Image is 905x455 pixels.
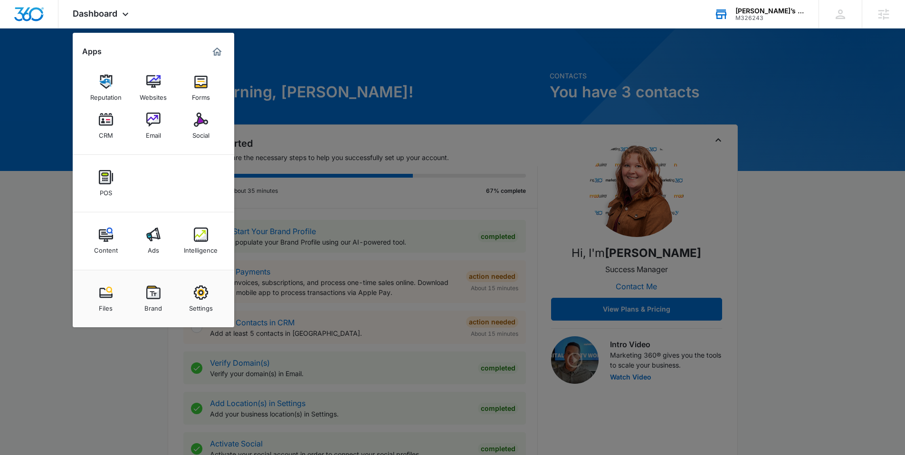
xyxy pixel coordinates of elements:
[183,281,219,317] a: Settings
[183,70,219,106] a: Forms
[26,55,33,63] img: tab_domain_overview_orange.svg
[82,47,102,56] h2: Apps
[94,242,118,254] div: Content
[88,108,124,144] a: CRM
[148,242,159,254] div: Ads
[88,165,124,201] a: POS
[135,70,171,106] a: Websites
[15,15,23,23] img: logo_orange.svg
[27,15,47,23] div: v 4.0.24
[88,223,124,259] a: Content
[90,89,122,101] div: Reputation
[184,242,218,254] div: Intelligence
[210,44,225,59] a: Marketing 360® Dashboard
[73,9,117,19] span: Dashboard
[144,300,162,312] div: Brand
[95,55,102,63] img: tab_keywords_by_traffic_grey.svg
[25,25,105,32] div: Domain: [DOMAIN_NAME]
[99,127,113,139] div: CRM
[192,89,210,101] div: Forms
[183,223,219,259] a: Intelligence
[135,108,171,144] a: Email
[183,108,219,144] a: Social
[192,127,210,139] div: Social
[135,223,171,259] a: Ads
[189,300,213,312] div: Settings
[88,281,124,317] a: Files
[146,127,161,139] div: Email
[135,281,171,317] a: Brand
[99,300,113,312] div: Files
[735,7,805,15] div: account name
[88,70,124,106] a: Reputation
[100,184,112,197] div: POS
[15,25,23,32] img: website_grey.svg
[735,15,805,21] div: account id
[105,56,160,62] div: Keywords by Traffic
[36,56,85,62] div: Domain Overview
[140,89,167,101] div: Websites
